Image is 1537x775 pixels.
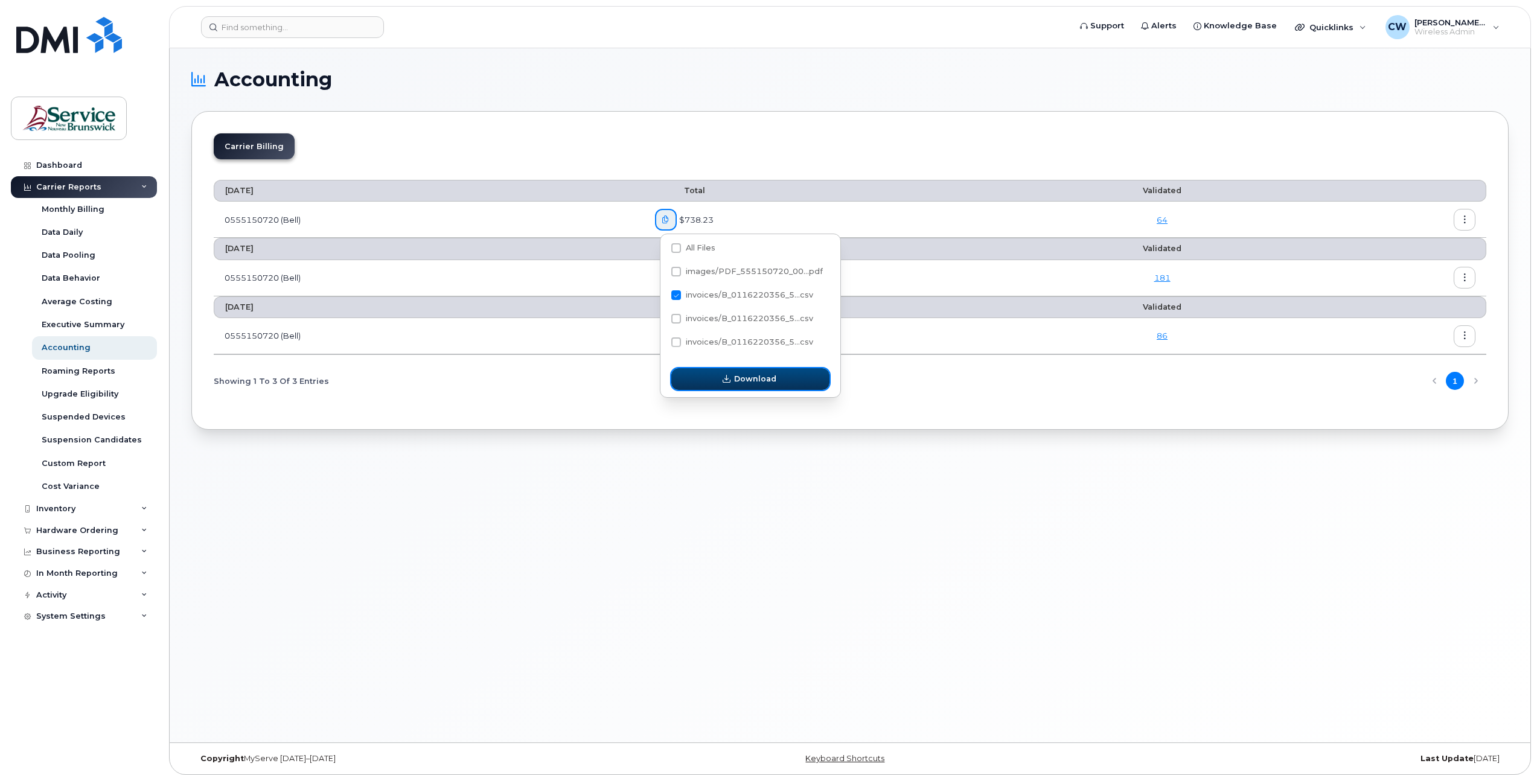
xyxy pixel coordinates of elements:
[671,340,813,349] span: invoices/B_0116220356_555150720_20082025_DTL.csv
[1420,754,1474,763] strong: Last Update
[671,368,829,390] button: Download
[1029,180,1295,202] th: Validated
[214,180,644,202] th: [DATE]
[671,293,813,302] span: invoices/B_0116220356_555150720_20082025_ACC.csv
[677,214,714,226] span: $738.23
[671,269,823,278] span: images/PDF_555150720_007_0000000000.pdf
[655,302,705,311] span: Total
[214,71,332,89] span: Accounting
[1070,754,1509,764] div: [DATE]
[655,325,678,346] a: PDF_555150720_005_0000000000.pdf
[214,296,644,318] th: [DATE]
[191,754,630,764] div: MyServe [DATE]–[DATE]
[686,314,813,323] span: invoices/B_0116220356_5...csv
[655,244,705,253] span: Total
[214,238,644,260] th: [DATE]
[1157,331,1168,340] a: 86
[1029,296,1295,318] th: Validated
[214,202,644,238] td: 0555150720 (Bell)
[1157,215,1168,225] a: 64
[686,337,813,346] span: invoices/B_0116220356_5...csv
[805,754,884,763] a: Keyboard Shortcuts
[734,373,776,384] span: Download
[214,318,644,354] td: 0555150720 (Bell)
[1029,238,1295,260] th: Validated
[1446,372,1464,390] button: Page 1
[214,260,644,296] td: 0555150720 (Bell)
[1154,273,1171,282] a: 181
[655,186,705,195] span: Total
[214,372,329,390] span: Showing 1 To 3 Of 3 Entries
[200,754,244,763] strong: Copyright
[686,267,823,276] span: images/PDF_555150720_00...pdf
[671,316,813,325] span: invoices/B_0116220356_555150720_20082025_MOB.csv
[686,243,715,252] span: All Files
[686,290,813,299] span: invoices/B_0116220356_5...csv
